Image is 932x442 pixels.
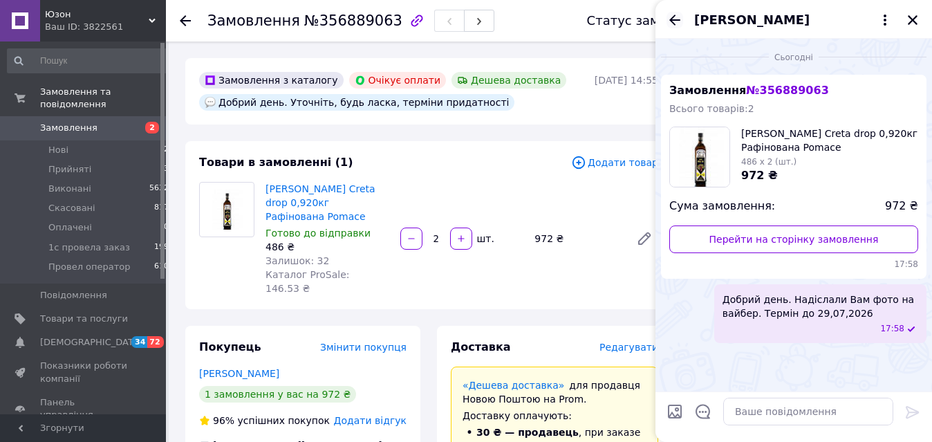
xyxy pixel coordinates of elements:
[48,163,91,176] span: Прийняті
[880,323,904,335] span: 17:58 12.08.2025
[476,427,579,438] span: 30 ₴ — продавець
[45,21,166,33] div: Ваш ID: 3822561
[670,127,729,187] img: 6589954494_w100_h100_oliya-olivkova-creta.jpg
[667,12,683,28] button: Назад
[48,261,131,273] span: Провел оператор
[334,415,407,426] span: Додати відгук
[587,14,714,28] div: Статус замовлення
[40,313,128,325] span: Товари та послуги
[180,14,191,28] div: Повернутися назад
[48,221,92,234] span: Оплачені
[304,12,402,29] span: №356889063
[661,50,926,64] div: 12.08.2025
[571,155,658,170] span: Додати товар
[199,414,330,427] div: успішних покупок
[48,183,91,195] span: Виконані
[40,396,128,421] span: Панель управління
[40,122,97,134] span: Замовлення
[669,259,918,270] span: 17:58 12.08.2025
[199,340,261,353] span: Покупець
[741,157,796,167] span: 486 x 2 (шт.)
[40,289,107,302] span: Повідомлення
[40,336,142,349] span: [DEMOGRAPHIC_DATA]
[320,342,407,353] span: Змінити покупця
[213,415,234,426] span: 96%
[154,261,169,273] span: 610
[349,72,447,89] div: Очікує оплати
[631,225,658,252] a: Редагувати
[199,368,279,379] a: [PERSON_NAME]
[207,12,300,29] span: Замовлення
[265,240,389,254] div: 486 ₴
[145,122,159,133] span: 2
[265,228,371,239] span: Готово до відправки
[205,97,216,108] img: :speech_balloon:
[265,255,329,266] span: Залишок: 32
[154,241,169,254] span: 199
[199,72,344,89] div: Замовлення з каталогу
[694,11,810,29] span: [PERSON_NAME]
[199,386,356,403] div: 1 замовлення у вас на 972 ₴
[463,380,564,391] a: «Дешева доставка»
[595,75,658,86] time: [DATE] 14:55
[463,409,646,423] div: Доставку оплачують:
[669,199,775,214] span: Сума замовлення:
[265,183,375,222] a: [PERSON_NAME] Creta drop 0,920кг Рафінована Pomace
[40,86,166,111] span: Замовлення та повідомлення
[599,342,658,353] span: Редагувати
[694,403,712,421] button: Відкрити шаблони відповідей
[45,8,149,21] span: Юзон
[474,232,496,246] div: шт.
[741,127,918,154] span: [PERSON_NAME] Creta drop 0,920кг Рафінована Pomace
[149,183,169,195] span: 5632
[147,336,163,348] span: 72
[199,156,353,169] span: Товари в замовленні (1)
[463,378,646,406] div: для продавця Новою Поштою на Prom.
[451,340,511,353] span: Доставка
[40,360,128,385] span: Показники роботи компанії
[265,269,349,294] span: Каталог ProSale: 146.53 ₴
[7,48,170,73] input: Пошук
[723,293,918,320] span: Добрий день. Надіслали Вам фото на вайбер. Термін до 29,07,2026
[199,94,514,111] div: Добрий день. Уточніть, будь ласка, терміни придатності
[131,336,147,348] span: 34
[694,11,893,29] button: [PERSON_NAME]
[769,52,819,64] span: Сьогодні
[904,12,921,28] button: Закрити
[451,72,566,89] div: Дешева доставка
[529,229,625,248] div: 972 ₴
[669,225,918,253] a: Перейти на сторінку замовлення
[669,84,829,97] span: Замовлення
[200,190,254,230] img: Олія оливкова Creta drop 0,920кг Рафінована Pomace
[746,84,828,97] span: № 356889063
[48,144,68,156] span: Нові
[885,199,918,214] span: 972 ₴
[669,103,754,114] span: Всього товарів: 2
[154,202,169,214] span: 817
[741,169,778,182] span: 972 ₴
[48,241,130,254] span: 1с провела заказ
[48,202,95,214] span: Скасовані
